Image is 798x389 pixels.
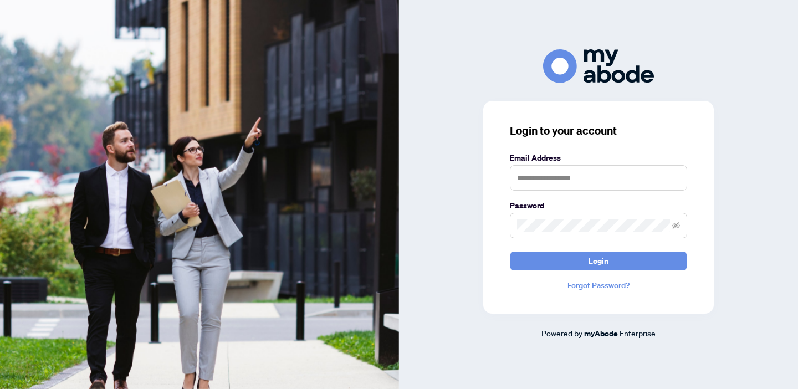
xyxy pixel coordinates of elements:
[672,222,680,229] span: eye-invisible
[584,327,618,340] a: myAbode
[543,49,654,83] img: ma-logo
[510,252,687,270] button: Login
[541,328,582,338] span: Powered by
[510,152,687,164] label: Email Address
[589,252,608,270] span: Login
[510,199,687,212] label: Password
[510,123,687,139] h3: Login to your account
[620,328,656,338] span: Enterprise
[510,279,687,291] a: Forgot Password?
